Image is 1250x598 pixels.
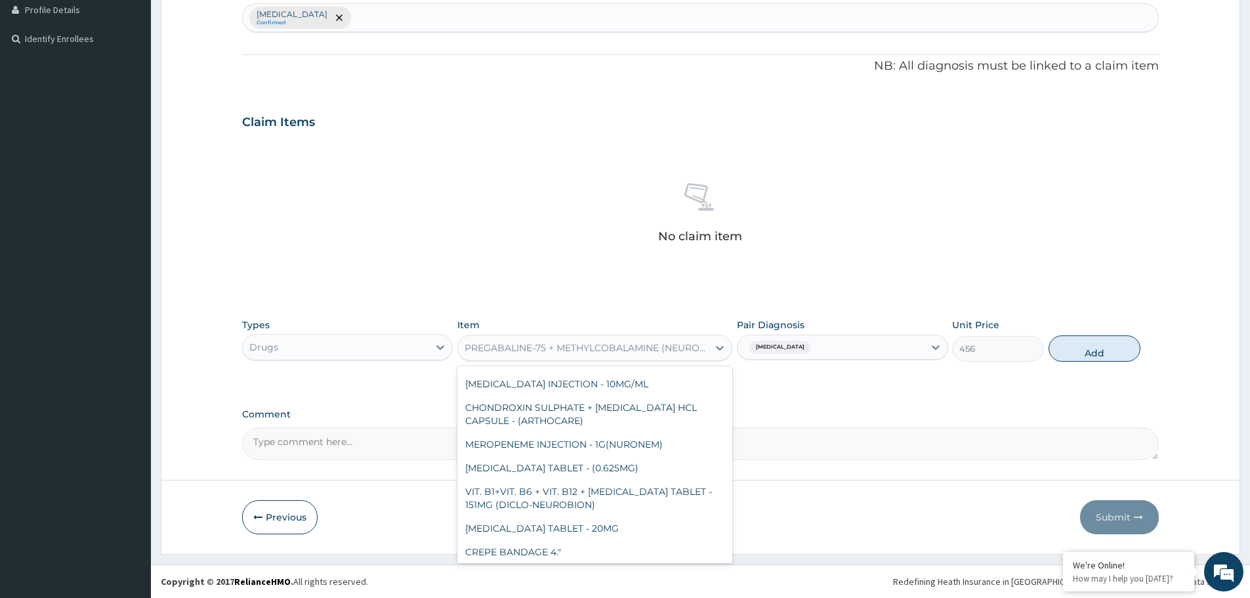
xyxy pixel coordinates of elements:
[24,66,53,98] img: d_794563401_company_1708531726252_794563401
[242,58,1159,75] p: NB: All diagnosis must be linked to a claim item
[457,372,732,396] div: [MEDICAL_DATA] INJECTION - 10MG/ML
[257,20,327,26] small: Confirmed
[737,318,804,331] label: Pair Diagnosis
[333,12,345,24] span: remove selection option
[249,341,278,354] div: Drugs
[242,409,1159,420] label: Comment
[234,576,291,587] a: RelianceHMO
[457,318,480,331] label: Item
[7,358,250,404] textarea: Type your message and hit 'Enter'
[749,341,811,354] span: [MEDICAL_DATA]
[1080,500,1159,534] button: Submit
[1073,559,1184,571] div: We're Online!
[952,318,999,331] label: Unit Price
[215,7,247,38] div: Minimize live chat window
[658,230,742,243] p: No claim item
[457,540,732,564] div: CREPE BANDAGE 4."
[457,517,732,540] div: [MEDICAL_DATA] TABLET - 20MG
[1073,573,1184,584] p: How may I help you today?
[151,565,1250,598] footer: All rights reserved.
[161,576,293,587] strong: Copyright © 2017 .
[457,396,732,433] div: CHONDROXIN SULPHATE + [MEDICAL_DATA] HCL CAPSULE - (ARTHOCARE)
[457,456,732,480] div: [MEDICAL_DATA] TABLET - (0.625MG)
[76,165,181,298] span: We're online!
[457,433,732,456] div: MEROPENEME INJECTION - 1G(NURONEM)
[457,480,732,517] div: VIT. B1+VIT. B6 + VIT. B12 + [MEDICAL_DATA] TABLET - 151MG (DICLO-NEUROBION)
[465,341,709,354] div: PREGABALINE-75 + METHYLCOBALAMINE (NEUROCALM)
[242,500,318,534] button: Previous
[893,575,1240,588] div: Redefining Heath Insurance in [GEOGRAPHIC_DATA] using Telemedicine and Data Science!
[1049,335,1140,362] button: Add
[257,9,327,20] p: [MEDICAL_DATA]
[242,116,315,130] h3: Claim Items
[242,320,270,331] label: Types
[68,74,220,91] div: Chat with us now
